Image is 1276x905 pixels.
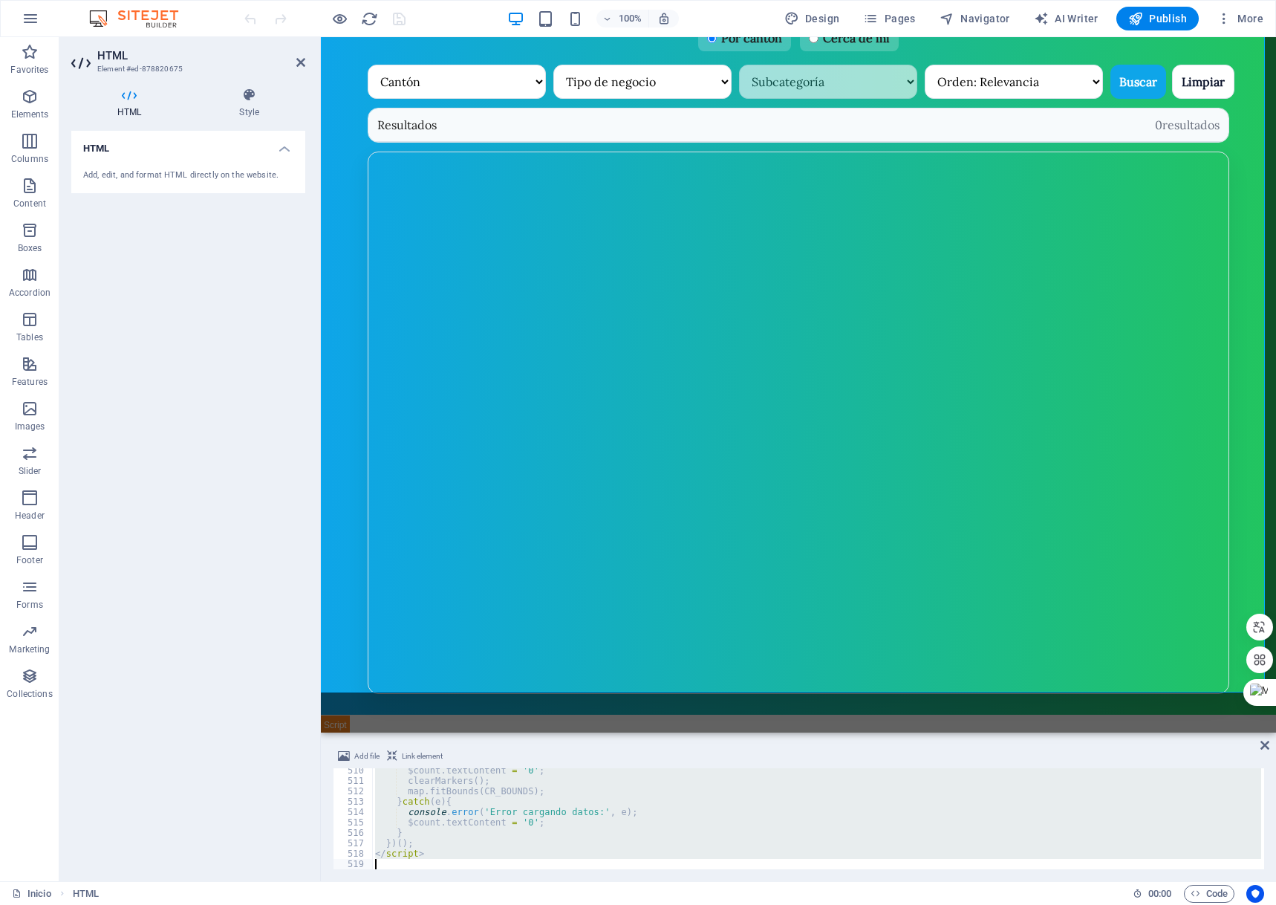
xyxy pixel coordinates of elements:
p: Columns [11,153,48,165]
div: 518 [333,849,374,859]
div: Design (Ctrl+Alt+Y) [778,7,846,30]
button: Usercentrics [1246,885,1264,903]
i: On resize automatically adjust zoom level to fit chosen device. [657,12,671,25]
button: reload [360,10,378,27]
p: Footer [16,554,43,566]
span: Design [784,11,840,26]
div: 512 [333,786,374,797]
button: Navigator [934,7,1016,30]
span: Link element [402,747,443,765]
span: Code [1191,885,1228,903]
div: 510 [333,765,374,776]
p: Slider [19,465,42,477]
p: Accordion [9,287,51,299]
button: 100% [596,10,649,27]
p: Elements [11,108,49,120]
span: Add file [354,747,380,765]
a: Click to cancel selection. Double-click to open Pages [12,885,51,903]
p: Content [13,198,46,210]
h4: Style [193,88,305,119]
button: Code [1184,885,1234,903]
nav: breadcrumb [73,885,99,903]
span: Click to select. Double-click to edit [73,885,99,903]
div: Add, edit, and format HTML directly on the website. [83,169,293,182]
p: Images [15,421,45,432]
button: AI Writer [1028,7,1104,30]
p: Header [15,510,45,522]
div: 517 [333,838,374,849]
h4: HTML [71,88,193,119]
div: 514 [333,807,374,817]
span: : [1159,888,1161,899]
div: 519 [333,859,374,869]
div: 513 [333,797,374,807]
button: Click here to leave preview mode and continue editing [331,10,348,27]
p: Boxes [18,242,42,254]
div: 516 [333,828,374,838]
p: Collections [7,688,52,700]
div: 511 [333,776,374,786]
button: Design [778,7,846,30]
h6: 100% [619,10,642,27]
div: 515 [333,817,374,828]
p: Marketing [9,643,50,655]
img: Editor Logo [85,10,197,27]
span: Publish [1128,11,1187,26]
p: Forms [16,599,43,611]
span: Pages [863,11,915,26]
button: Publish [1116,7,1199,30]
span: AI Writer [1034,11,1098,26]
h4: HTML [71,131,305,158]
i: Reload page [361,10,378,27]
button: More [1211,7,1269,30]
p: Tables [16,331,43,343]
span: More [1217,11,1263,26]
h2: HTML [97,49,305,62]
button: Link element [385,747,445,765]
p: Features [12,376,48,388]
h3: Element #ed-878820675 [97,62,276,76]
h6: Session time [1133,885,1172,903]
span: 00 00 [1148,885,1171,903]
button: Add file [336,747,382,765]
span: Navigator [940,11,1010,26]
button: Pages [857,7,921,30]
p: Favorites [10,64,48,76]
